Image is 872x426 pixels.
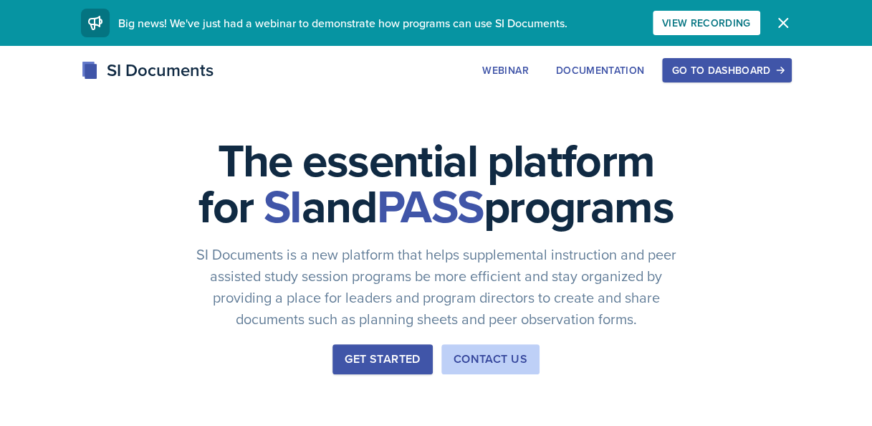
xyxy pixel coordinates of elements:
[482,65,528,76] div: Webinar
[81,57,214,83] div: SI Documents
[473,58,537,82] button: Webinar
[441,344,540,374] button: Contact Us
[671,65,782,76] div: Go to Dashboard
[547,58,654,82] button: Documentation
[332,344,432,374] button: Get Started
[345,351,420,368] div: Get Started
[653,11,760,35] button: View Recording
[118,15,567,31] span: Big news! We've just had a webinar to demonstrate how programs can use SI Documents.
[662,17,751,29] div: View Recording
[454,351,527,368] div: Contact Us
[662,58,791,82] button: Go to Dashboard
[556,65,645,76] div: Documentation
